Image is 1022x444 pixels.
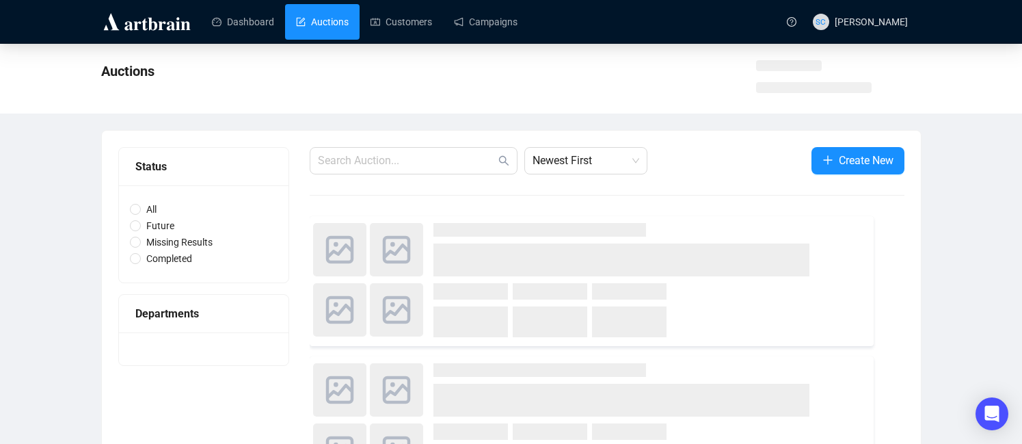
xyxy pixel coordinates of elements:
[141,251,198,266] span: Completed
[141,202,162,217] span: All
[135,158,272,175] div: Status
[135,305,272,322] div: Departments
[313,223,366,276] img: photo.svg
[313,283,366,337] img: photo.svg
[371,4,432,40] a: Customers
[313,363,366,417] img: photo.svg
[212,4,274,40] a: Dashboard
[976,397,1008,430] div: Open Intercom Messenger
[370,363,423,417] img: photo.svg
[370,283,423,337] img: photo.svg
[101,63,154,79] span: Auctions
[787,17,796,27] span: question-circle
[498,155,509,166] span: search
[533,148,639,174] span: Newest First
[370,223,423,276] img: photo.svg
[822,155,833,166] span: plus
[141,218,180,233] span: Future
[141,235,218,250] span: Missing Results
[318,153,496,169] input: Search Auction...
[296,4,349,40] a: Auctions
[835,16,908,27] span: [PERSON_NAME]
[454,4,517,40] a: Campaigns
[839,152,893,169] span: Create New
[811,147,904,174] button: Create New
[101,11,193,33] img: logo
[816,15,825,28] span: SC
